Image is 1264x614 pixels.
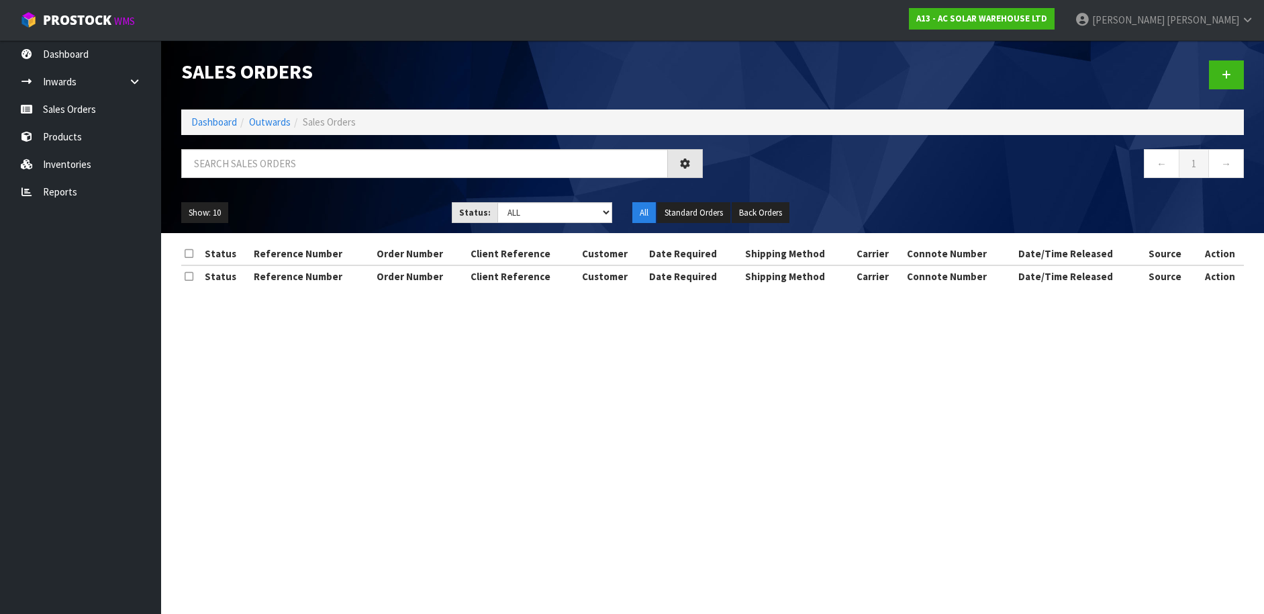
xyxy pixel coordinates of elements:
nav: Page navigation [723,149,1245,182]
th: Status [201,243,250,265]
th: Reference Number [250,265,373,287]
th: Shipping Method [742,243,853,265]
strong: A13 - AC SOLAR WAREHOUSE LTD [916,13,1047,24]
th: Customer [579,243,646,265]
th: Date/Time Released [1015,265,1145,287]
th: Client Reference [467,265,579,287]
a: ← [1144,149,1179,178]
th: Reference Number [250,243,373,265]
span: Sales Orders [303,116,356,128]
th: Date/Time Released [1015,243,1145,265]
th: Carrier [853,265,904,287]
th: Action [1196,265,1244,287]
span: [PERSON_NAME] [1167,13,1239,26]
button: Back Orders [732,202,789,224]
span: [PERSON_NAME] [1092,13,1165,26]
a: Dashboard [191,116,237,128]
th: Source [1145,243,1196,265]
a: Outwards [249,116,291,128]
th: Date Required [646,243,742,265]
th: Status [201,265,250,287]
th: Client Reference [467,243,579,265]
th: Date Required [646,265,742,287]
strong: Status: [459,207,491,218]
th: Order Number [373,243,467,265]
h1: Sales Orders [181,60,703,83]
th: Connote Number [904,243,1015,265]
small: WMS [114,15,135,28]
th: Order Number [373,265,467,287]
th: Action [1196,243,1244,265]
span: ProStock [43,11,111,29]
input: Search sales orders [181,149,668,178]
a: → [1208,149,1244,178]
th: Customer [579,265,646,287]
button: All [632,202,656,224]
th: Shipping Method [742,265,853,287]
button: Show: 10 [181,202,228,224]
a: 1 [1179,149,1209,178]
th: Source [1145,265,1196,287]
img: cube-alt.png [20,11,37,28]
button: Standard Orders [657,202,730,224]
th: Connote Number [904,265,1015,287]
th: Carrier [853,243,904,265]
